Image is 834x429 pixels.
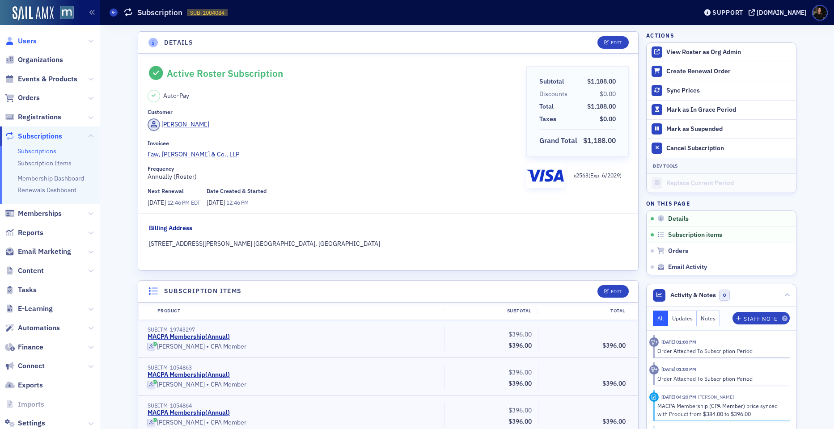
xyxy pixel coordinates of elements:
span: Subscription items [668,231,722,239]
div: [PERSON_NAME] [157,419,205,427]
span: Tasks [18,285,37,295]
span: $1,188.00 [583,136,616,145]
time: 6/3/2024 04:20 PM [661,394,696,400]
a: MACPA Membership(Annual) [148,409,230,417]
span: $0.00 [600,115,616,123]
a: [PERSON_NAME] [148,381,205,389]
span: Dev Tools [653,163,677,169]
img: SailAMX [60,6,74,20]
div: Subtotal [444,307,538,315]
button: Sync Prices [647,81,796,100]
div: CPA Member [148,418,438,427]
a: Orders [5,93,40,103]
span: $1,188.00 [587,77,616,85]
span: $396.00 [508,341,532,349]
span: Reports [18,228,43,238]
a: Reports [5,228,43,238]
div: Invoicee [148,140,169,147]
div: [DOMAIN_NAME] [757,8,807,17]
h4: Actions [646,31,674,39]
span: • [206,380,209,389]
button: Updates [668,311,697,326]
a: Exports [5,380,43,390]
span: Email Activity [668,263,707,271]
span: 12:46 PM [167,199,190,206]
a: [PERSON_NAME] [148,118,210,131]
div: SUBITM-1054864 [148,402,438,409]
span: Subtotal [539,77,567,86]
div: Annually (Roster) [148,165,520,181]
a: Membership Dashboard [17,174,84,182]
div: Total [539,102,554,111]
span: $396.00 [602,379,626,387]
time: 7/15/2025 01:00 PM [661,339,696,345]
img: visa [526,166,564,185]
time: 7/15/2024 01:00 PM [661,366,696,372]
a: Subscriptions [5,131,62,141]
div: Activity [649,392,659,402]
span: Events & Products [18,74,77,84]
div: Customer [148,109,173,115]
span: Imports [18,400,44,409]
span: $396.00 [508,406,532,414]
button: Replace Current Period [647,174,796,193]
div: Grand Total [539,135,577,146]
h1: Subscription [137,7,182,18]
div: Staff Note [744,316,778,321]
span: [DATE] [207,198,226,206]
a: Registrations [5,112,61,122]
div: Total [538,307,631,315]
div: Next Renewal [148,188,184,194]
span: $396.00 [508,368,532,376]
div: Cancel Subscription [666,144,792,152]
span: Orders [18,93,40,103]
span: Registrations [18,112,61,122]
span: Luke Abell [696,394,734,400]
button: Edit [597,285,628,298]
span: • [206,342,209,351]
span: Connect [18,361,45,371]
a: [PERSON_NAME] [148,419,205,427]
div: MACPA Membership (CPA Member) price synced with Product from $384.00 to $396.00 [657,402,784,418]
span: $396.00 [508,417,532,425]
span: Auto-Pay [163,91,189,101]
span: Settings [18,418,45,428]
span: $396.00 [602,417,626,425]
button: Notes [697,311,720,326]
a: MACPA Membership(Annual) [148,333,230,341]
span: 12:46 PM [226,199,249,206]
span: Details [668,215,689,223]
a: View Homepage [54,6,74,21]
a: Memberships [5,209,62,219]
span: Faw, Casson & Co., LLP [148,150,239,159]
img: SailAMX [13,6,54,21]
div: Sync Prices [666,87,792,95]
span: $0.00 [600,90,616,98]
span: Content [18,266,44,276]
button: Staff Note [732,312,790,324]
a: Events & Products [5,74,77,84]
span: Automations [18,323,60,333]
div: SUBITM-19743297 [148,326,438,333]
a: Finance [5,342,43,352]
div: Active Roster Subscription [167,67,283,79]
a: E-Learning [5,304,53,314]
button: View Roster as Org Admin [666,48,741,56]
span: $396.00 [602,341,626,349]
div: CPA Member [148,380,438,389]
button: [DOMAIN_NAME] [749,9,810,16]
div: SUBITM-1054863 [148,364,438,371]
p: x 2563 (Exp. 6 / 2029 ) [573,171,622,179]
button: Mark as In Grace Period [647,100,796,119]
span: Users [18,36,37,46]
div: [PERSON_NAME] [161,120,209,129]
div: Product [151,307,444,315]
div: [PERSON_NAME] [157,343,205,351]
div: Billing Address [149,223,192,233]
a: Subscription Items [17,159,72,167]
div: Mark as In Grace Period [666,106,792,114]
span: Organizations [18,55,63,65]
div: Replace Current Period [666,179,792,187]
span: Memberships [18,209,62,219]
